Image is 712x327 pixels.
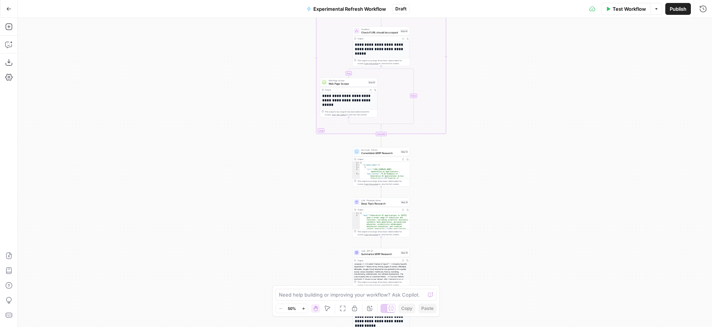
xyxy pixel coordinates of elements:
g: Edge from step_13 to step_16 [380,187,382,197]
div: 1 [353,162,360,164]
span: Copy the output [364,62,378,65]
span: Copy the output [364,233,378,236]
div: This output is too large & has been abbreviated for review. to view the full content. [357,180,408,186]
div: Run Code · PythonConsolidate SERP ResearchStep 13Output{ "scraped_pages":[ { "url":"[URL][DOMAIN_... [352,147,410,187]
span: Publish [670,5,686,13]
span: Run Code · Python [361,148,399,151]
span: LLM · GPT-4.1 [361,249,399,252]
div: This output is too large & has been abbreviated for review. to view the full content. [325,110,376,116]
div: This output is too large & has been abbreviated for review. to view the full content. [357,59,408,65]
div: 1 [353,212,360,215]
span: Experimental Refresh Workflow [313,5,386,13]
span: 50% [288,305,296,311]
span: Condition [361,28,399,31]
span: LLM · Perplexity Sonar [361,199,399,202]
div: 2 [353,164,360,166]
span: Toggle code folding, rows 1 through 3 [357,212,360,215]
div: Output [357,37,400,40]
span: Web Page Scrape [329,82,366,85]
g: Edge from step_15 to step_14-conditional-end [349,117,381,126]
div: Step 13 [400,150,408,153]
g: Edge from step_16 to step_19 [380,237,382,248]
span: Copy the output [332,114,346,116]
div: LLM · GPT-4.1Summarize SERP ResearchStep 19Output<analysis> 1. **Content Themes & Topics** - **In... [352,248,410,288]
span: Check if URL should be scraped [361,30,399,34]
span: Deep Topic Research [361,202,399,205]
g: Edge from step_5 to step_14 [380,16,382,26]
span: Toggle code folding, rows 3 through 6 [357,166,360,169]
div: 4 [353,169,360,173]
span: Copy the output [364,183,378,185]
g: Edge from step_5-iteration-end to step_13 [380,136,382,147]
span: Copy the output [364,284,378,286]
span: Toggle code folding, rows 2 through 7 [357,164,360,166]
div: Step 16 [400,200,408,204]
div: Step 19 [400,251,408,254]
button: Test Workflow [601,3,650,15]
div: LLM · Perplexity SonarDeep Topic ResearchStep 16Output{ "body":"Generative AI applications in [DA... [352,198,410,237]
button: Paste [418,304,436,313]
div: 5 [353,173,360,311]
span: Consolidate SERP Research [361,151,399,155]
span: Draft [395,6,406,12]
g: Edge from step_14 to step_15 [348,66,381,78]
span: Paste [421,305,434,312]
span: Copy [401,305,412,312]
div: Complete [352,132,410,136]
div: Complete [376,132,387,136]
button: Publish [665,3,691,15]
button: Copy [398,304,415,313]
div: Output [357,259,400,262]
div: Output [357,208,400,211]
span: Toggle code folding, rows 1 through 8 [357,162,360,164]
div: This output is too large & has been abbreviated for review. to view the full content. [357,281,408,287]
g: Edge from step_14 to step_14-conditional-end [381,66,414,126]
span: Test Workflow [613,5,646,13]
button: Experimental Refresh Workflow [302,3,390,15]
div: Step 15 [368,81,376,84]
div: 3 [353,166,360,169]
div: Output [357,158,400,161]
div: Output [325,88,367,91]
div: This output is too large & has been abbreviated for review. to view the full content. [357,230,408,236]
span: Summarize SERP Research [361,252,399,256]
div: Step 14 [400,29,408,33]
span: Web Page Scrape [329,79,366,82]
span: Toggle code folding, row 5 [357,173,360,175]
div: <analysis> 1. **Content Themes & Topics** - **Industry-Specific Applications:** Nearly all top-ra... [353,263,410,303]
